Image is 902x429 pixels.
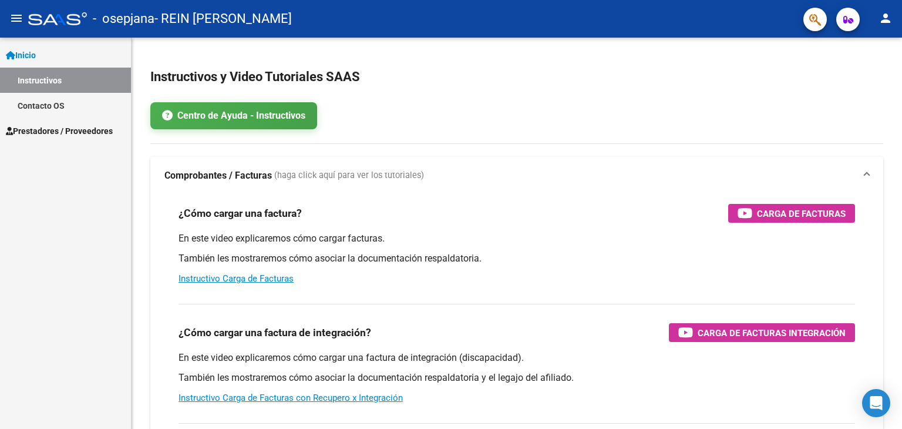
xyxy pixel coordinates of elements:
[179,252,855,265] p: También les mostraremos cómo asociar la documentación respaldatoria.
[179,273,294,284] a: Instructivo Carga de Facturas
[757,206,846,221] span: Carga de Facturas
[6,125,113,138] span: Prestadores / Proveedores
[150,66,883,88] h2: Instructivos y Video Tutoriales SAAS
[698,326,846,340] span: Carga de Facturas Integración
[6,49,36,62] span: Inicio
[879,11,893,25] mat-icon: person
[164,169,272,182] strong: Comprobantes / Facturas
[150,157,883,195] mat-expansion-panel-header: Comprobantes / Facturas (haga click aquí para ver los tutoriales)
[179,205,302,222] h3: ¿Cómo cargar una factura?
[150,102,317,129] a: Centro de Ayuda - Instructivos
[669,323,855,342] button: Carga de Facturas Integración
[862,389,890,417] div: Open Intercom Messenger
[179,351,855,364] p: En este video explicaremos cómo cargar una factura de integración (discapacidad).
[728,204,855,223] button: Carga de Facturas
[93,6,154,32] span: - osepjana
[179,324,371,341] h3: ¿Cómo cargar una factura de integración?
[274,169,424,182] span: (haga click aquí para ver los tutoriales)
[179,393,403,403] a: Instructivo Carga de Facturas con Recupero x Integración
[154,6,292,32] span: - REIN [PERSON_NAME]
[9,11,23,25] mat-icon: menu
[179,232,855,245] p: En este video explicaremos cómo cargar facturas.
[179,371,855,384] p: También les mostraremos cómo asociar la documentación respaldatoria y el legajo del afiliado.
